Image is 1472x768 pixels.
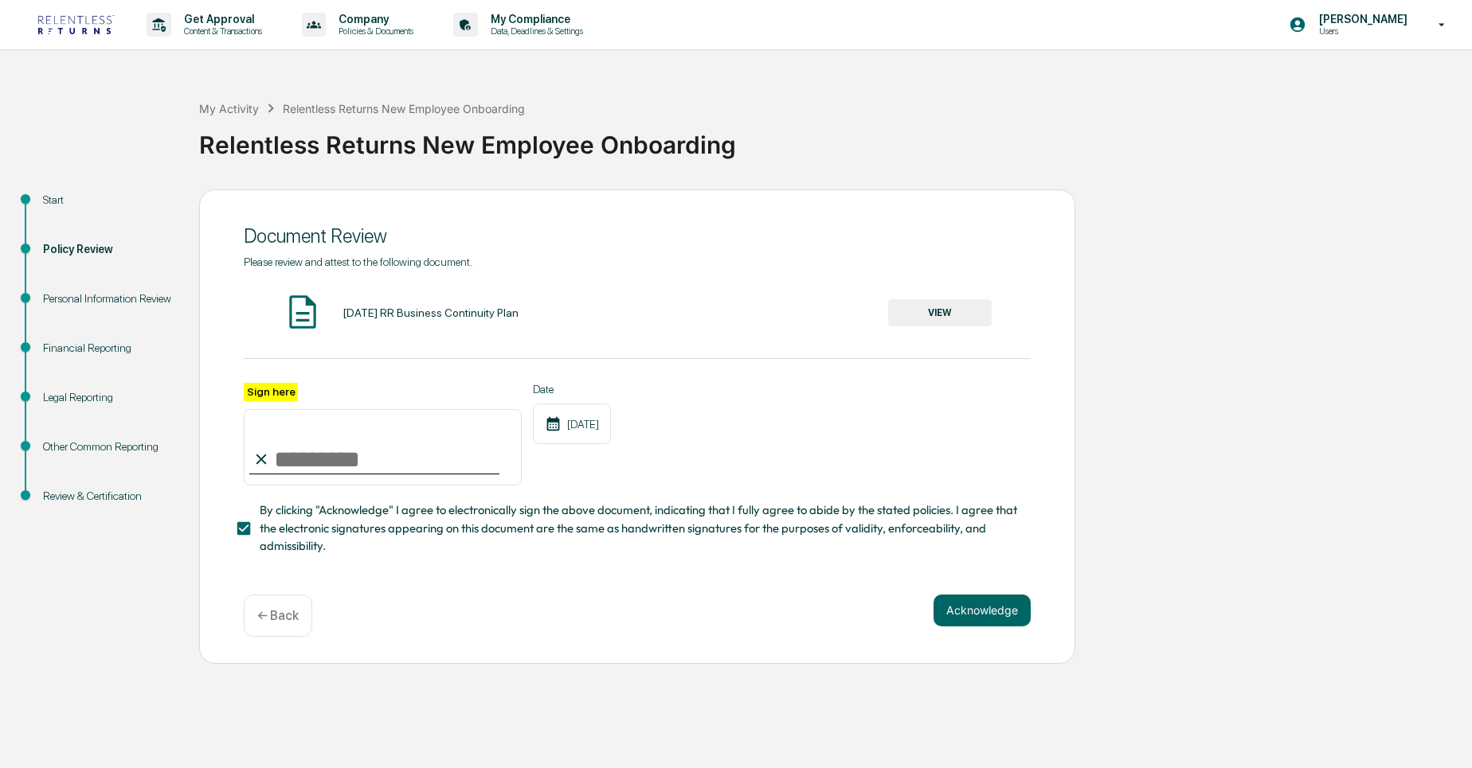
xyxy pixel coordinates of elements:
div: Other Common Reporting [43,439,174,455]
div: Legal Reporting [43,389,174,406]
div: Document Review [244,224,1031,248]
div: Relentless Returns New Employee Onboarding [283,102,525,115]
p: My Compliance [478,13,591,25]
p: Policies & Documents [326,25,421,37]
div: Policy Review [43,241,174,258]
div: [DATE] [533,403,611,444]
div: Financial Reporting [43,340,174,357]
p: Users [1306,25,1415,37]
p: [PERSON_NAME] [1306,13,1415,25]
span: By clicking "Acknowledge" I agree to electronically sign the above document, indicating that I fu... [260,501,1018,555]
button: VIEW [888,299,992,326]
label: Date [533,383,611,396]
div: Start [43,192,174,209]
div: Review & Certification [43,488,174,505]
div: Personal Information Review [43,290,174,307]
p: Data, Deadlines & Settings [478,25,591,37]
p: Company [326,13,421,25]
iframe: Open customer support [1421,715,1464,758]
img: Document Icon [283,292,323,332]
button: Acknowledge [934,595,1031,626]
p: ← Back [257,608,299,623]
label: Sign here [244,383,298,401]
img: logo [38,15,115,34]
p: Get Approval [171,13,270,25]
div: [DATE] RR Business Continuity Plan [343,306,519,319]
div: Relentless Returns New Employee Onboarding [199,118,1464,159]
p: Content & Transactions [171,25,270,37]
div: My Activity [199,102,259,115]
span: Please review and attest to the following document. [244,255,472,268]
